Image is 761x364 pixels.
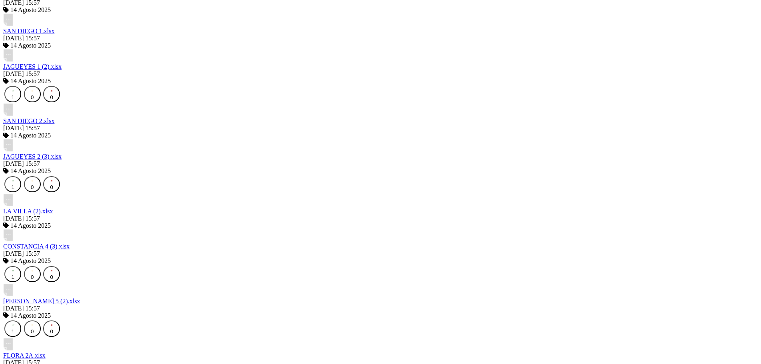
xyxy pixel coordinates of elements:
span: 0 [50,328,53,334]
a: JAGUEYES 2 (3).xlsx [3,153,62,160]
a: [PERSON_NAME] 5 (2).xlsx [3,298,80,304]
span: 0 [31,184,34,190]
a: SAN DIEGO 2.xlsx [3,117,54,124]
div: 14 Agosto 2025 [3,222,758,229]
button: 1 [4,320,21,337]
span: 1 [12,94,14,100]
a: JAGUEYES 1 (2).xlsx [3,63,62,70]
span: 1 [12,328,14,334]
div: [DATE] 15:57 [3,160,758,167]
span: 0 [31,274,34,280]
button: 0 [43,86,60,102]
button: 0 [43,176,60,193]
div: 14 Agosto 2025 [3,312,758,319]
button: 1 [4,176,21,193]
div: 14 Agosto 2025 [3,167,758,175]
div: 14 Agosto 2025 [3,257,758,265]
button: 0 [43,266,60,282]
button: 1 [4,86,21,102]
span: 0 [50,94,53,100]
span: 0 [31,328,34,334]
div: 14 Agosto 2025 [3,78,758,85]
span: 1 [12,274,14,280]
button: 0 [24,86,41,102]
span: 0 [50,184,53,190]
div: [DATE] 15:57 [3,35,758,42]
div: [DATE] 15:57 [3,70,758,78]
a: CONSTANCIA 4 (3).xlsx [3,243,70,250]
div: [DATE] 15:57 [3,125,758,132]
div: [DATE] 15:57 [3,215,758,222]
span: 0 [50,274,53,280]
span: 0 [31,94,34,100]
div: [DATE] 15:57 [3,250,758,257]
a: SAN DIEGO 1.xlsx [3,28,54,34]
button: 0 [43,320,60,337]
div: 14 Agosto 2025 [3,6,758,14]
a: LA VILLA (2).xlsx [3,208,53,215]
span: 1 [12,184,14,190]
button: 1 [4,266,21,282]
button: 0 [24,266,41,282]
button: 0 [24,320,41,337]
a: FLORA 2A.xlsx [3,352,46,359]
div: 14 Agosto 2025 [3,132,758,139]
div: 14 Agosto 2025 [3,42,758,49]
div: [DATE] 15:57 [3,305,758,312]
button: 0 [24,176,41,193]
